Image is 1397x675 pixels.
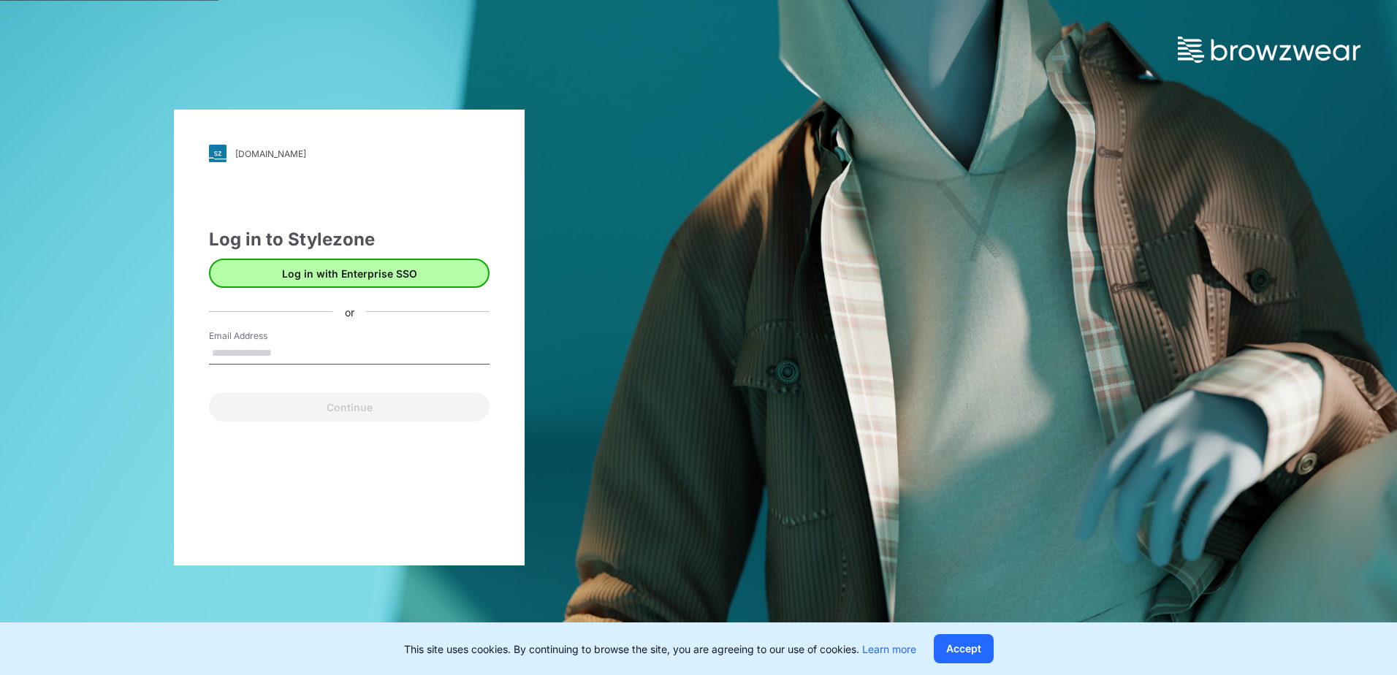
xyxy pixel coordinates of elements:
[209,226,490,253] div: Log in to Stylezone
[862,643,916,655] a: Learn more
[1178,37,1360,63] img: browzwear-logo.73288ffb.svg
[209,145,490,162] a: [DOMAIN_NAME]
[209,259,490,288] button: Log in with Enterprise SSO
[209,329,311,343] label: Email Address
[235,148,306,159] div: [DOMAIN_NAME]
[333,304,366,319] div: or
[404,641,916,657] p: This site uses cookies. By continuing to browse the site, you are agreeing to our use of cookies.
[934,634,994,663] button: Accept
[209,145,227,162] img: svg+xml;base64,PHN2ZyB3aWR0aD0iMjgiIGhlaWdodD0iMjgiIHZpZXdCb3g9IjAgMCAyOCAyOCIgZmlsbD0ibm9uZSIgeG...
